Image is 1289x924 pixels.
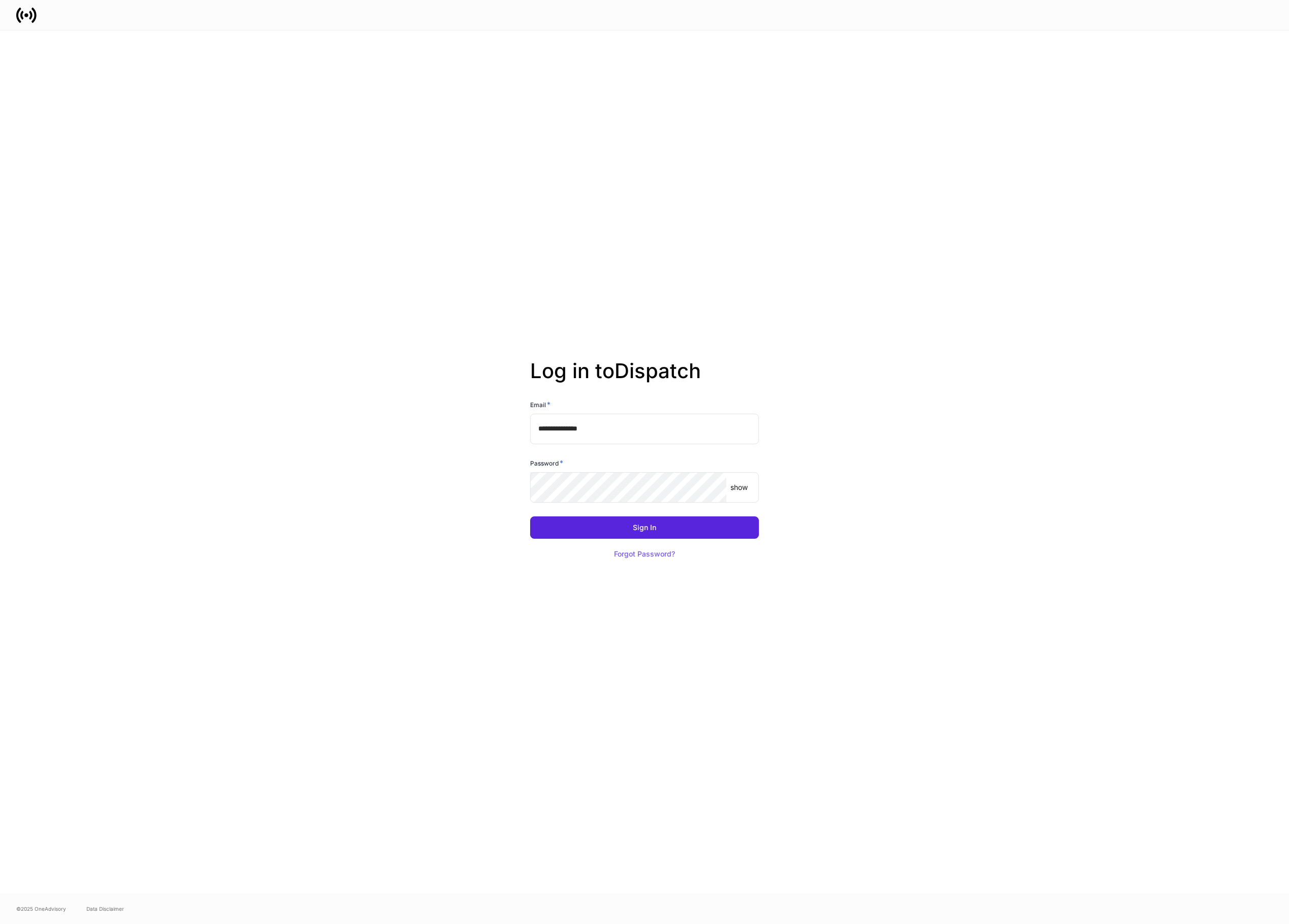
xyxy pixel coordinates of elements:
[530,516,759,539] button: Sign In
[530,359,759,399] h2: Log in to Dispatch
[601,543,688,565] button: Forgot Password?
[614,550,675,558] div: Forgot Password?
[530,399,550,410] h6: Email
[530,458,563,468] h6: Password
[633,524,656,531] div: Sign In
[730,482,748,492] p: show
[86,905,124,913] a: Data Disclaimer
[16,905,66,913] span: © 2025 OneAdvisory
